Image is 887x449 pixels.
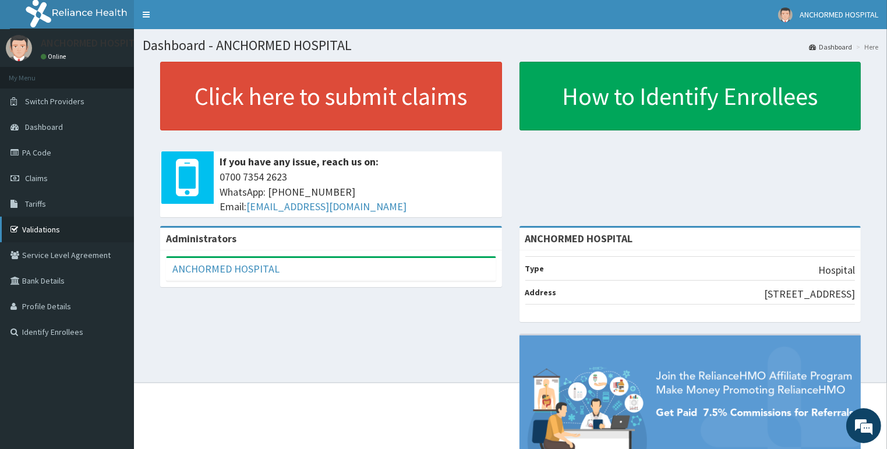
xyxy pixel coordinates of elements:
b: Administrators [166,232,236,245]
div: Minimize live chat window [191,6,219,34]
p: [STREET_ADDRESS] [764,287,855,302]
a: ANCHORMED HOSPITAL [172,262,280,275]
a: Dashboard [809,42,852,52]
span: We're online! [68,147,161,264]
b: If you have any issue, reach us on: [220,155,379,168]
span: ANCHORMED HOSPITAL [800,9,878,20]
span: Tariffs [25,199,46,209]
b: Type [525,263,545,274]
a: Online [41,52,69,61]
span: Dashboard [25,122,63,132]
b: Address [525,287,557,298]
strong: ANCHORMED HOSPITAL [525,232,633,245]
li: Here [853,42,878,52]
div: Chat with us now [61,65,196,80]
p: ANCHORMED HOSPITAL [41,38,146,48]
img: d_794563401_company_1708531726252_794563401 [22,58,47,87]
span: Claims [25,173,48,183]
span: Switch Providers [25,96,84,107]
img: User Image [6,35,32,61]
textarea: Type your message and hit 'Enter' [6,318,222,359]
a: How to Identify Enrollees [520,62,861,130]
h1: Dashboard - ANCHORMED HOSPITAL [143,38,878,53]
p: Hospital [818,263,855,278]
img: User Image [778,8,793,22]
a: Click here to submit claims [160,62,502,130]
span: 0700 7354 2623 WhatsApp: [PHONE_NUMBER] Email: [220,169,496,214]
a: [EMAIL_ADDRESS][DOMAIN_NAME] [246,200,407,213]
